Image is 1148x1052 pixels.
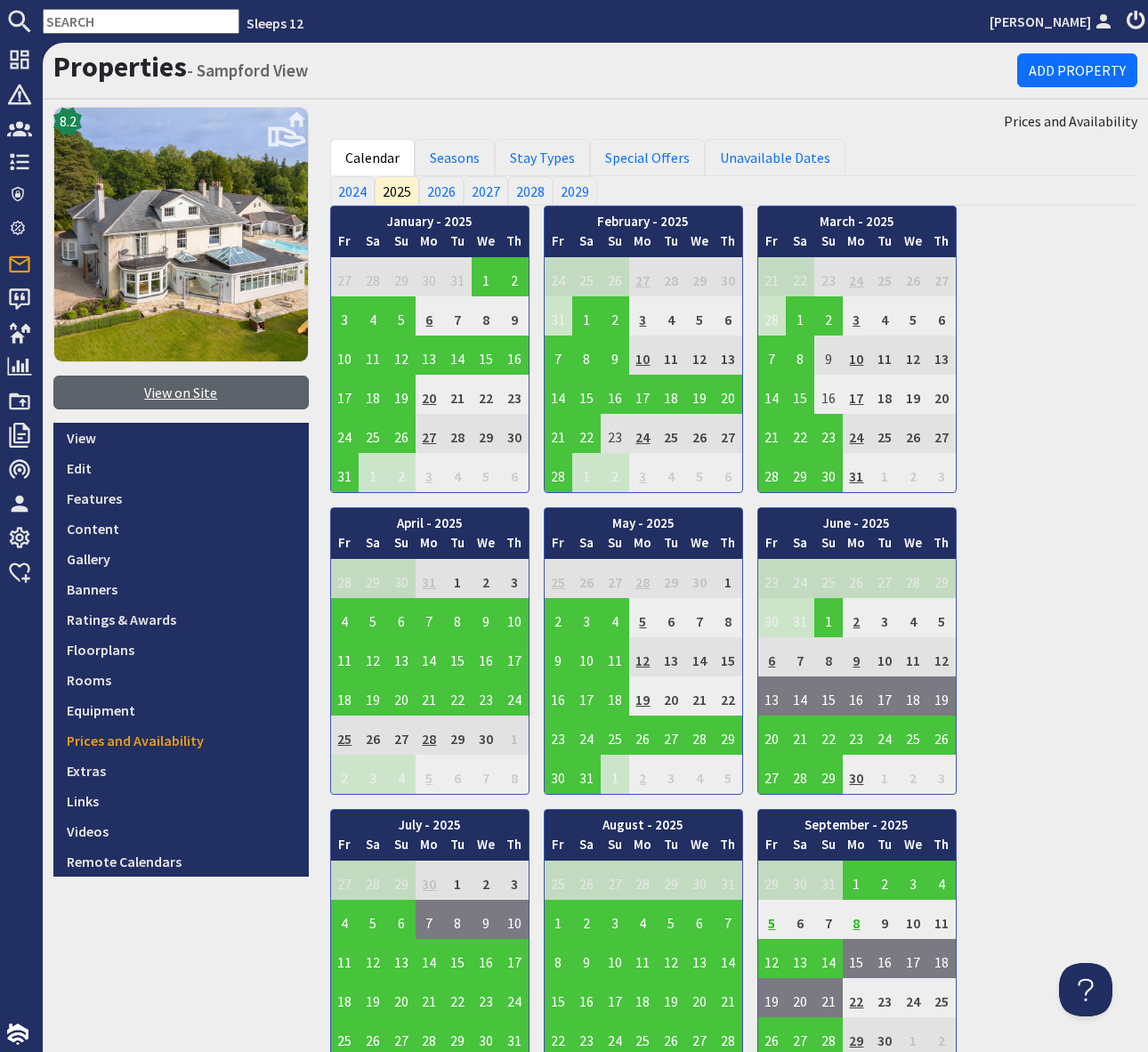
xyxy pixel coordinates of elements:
td: 18 [657,375,685,414]
td: 3 [629,453,658,492]
td: 30 [416,257,444,296]
td: 26 [387,414,416,453]
td: 29 [657,559,685,598]
a: Add Property [1017,53,1137,87]
th: Su [814,231,843,257]
th: Sa [359,533,387,559]
td: 24 [545,257,573,296]
td: 12 [685,336,714,375]
td: 13 [714,336,742,375]
th: Mo [843,533,871,559]
td: 27 [927,257,956,296]
td: 8 [786,336,814,375]
td: 11 [657,336,685,375]
th: Th [714,533,742,559]
td: 24 [331,414,360,453]
th: Su [601,533,629,559]
td: 29 [786,453,814,492]
td: 22 [786,257,814,296]
th: Th [500,231,529,257]
th: We [685,231,714,257]
td: 14 [685,637,714,676]
td: 6 [714,453,742,492]
td: 4 [870,296,899,336]
td: 5 [359,598,387,637]
td: 3 [500,559,529,598]
td: 6 [758,637,787,676]
a: Remote Calendars [53,846,309,877]
td: 27 [714,414,742,453]
td: 27 [927,414,956,453]
td: 29 [359,559,387,598]
a: 2029 [553,176,597,205]
a: 2028 [508,176,553,205]
td: 7 [685,598,714,637]
td: 29 [387,257,416,296]
td: 18 [601,676,629,716]
a: Videos [53,816,309,846]
th: March - 2025 [758,206,956,232]
td: 2 [545,598,573,637]
td: 7 [416,598,444,637]
a: Properties [53,49,187,85]
th: We [899,231,927,257]
td: 24 [629,414,658,453]
td: 17 [331,375,360,414]
a: 2027 [464,176,508,205]
td: 15 [786,375,814,414]
td: 20 [387,676,416,716]
th: April - 2025 [331,508,529,534]
td: 4 [601,598,629,637]
td: 12 [359,637,387,676]
th: Fr [758,231,787,257]
td: 10 [870,637,899,676]
th: Su [387,533,416,559]
a: Links [53,786,309,816]
td: 18 [331,676,360,716]
td: 28 [545,453,573,492]
td: 8 [814,637,843,676]
span: 8.2 [60,110,77,132]
img: Sampford View's icon [53,107,309,362]
th: We [685,533,714,559]
th: Tu [657,231,685,257]
td: 30 [758,598,787,637]
a: Sleeps 12 [247,14,303,32]
td: 27 [331,257,360,296]
th: Sa [786,231,814,257]
a: [PERSON_NAME] [990,11,1116,32]
td: 9 [843,637,871,676]
td: 3 [416,453,444,492]
td: 16 [814,375,843,414]
td: 6 [714,296,742,336]
td: 25 [870,414,899,453]
td: 16 [601,375,629,414]
td: 2 [899,453,927,492]
td: 4 [657,296,685,336]
td: 19 [359,676,387,716]
th: Sa [359,231,387,257]
td: 17 [629,375,658,414]
td: 25 [545,559,573,598]
td: 27 [387,716,416,755]
th: Th [927,533,956,559]
td: 24 [843,414,871,453]
td: 28 [758,296,787,336]
td: 22 [572,414,601,453]
th: Fr [545,231,573,257]
td: 21 [758,414,787,453]
td: 7 [545,336,573,375]
td: 12 [927,637,956,676]
a: Seasons [415,139,495,176]
th: Th [500,533,529,559]
td: 25 [657,414,685,453]
td: 3 [870,598,899,637]
td: 5 [927,598,956,637]
td: 21 [416,676,444,716]
td: 27 [629,257,658,296]
th: Tu [443,533,472,559]
td: 6 [387,598,416,637]
td: 4 [899,598,927,637]
td: 1 [572,296,601,336]
td: 1 [714,559,742,598]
